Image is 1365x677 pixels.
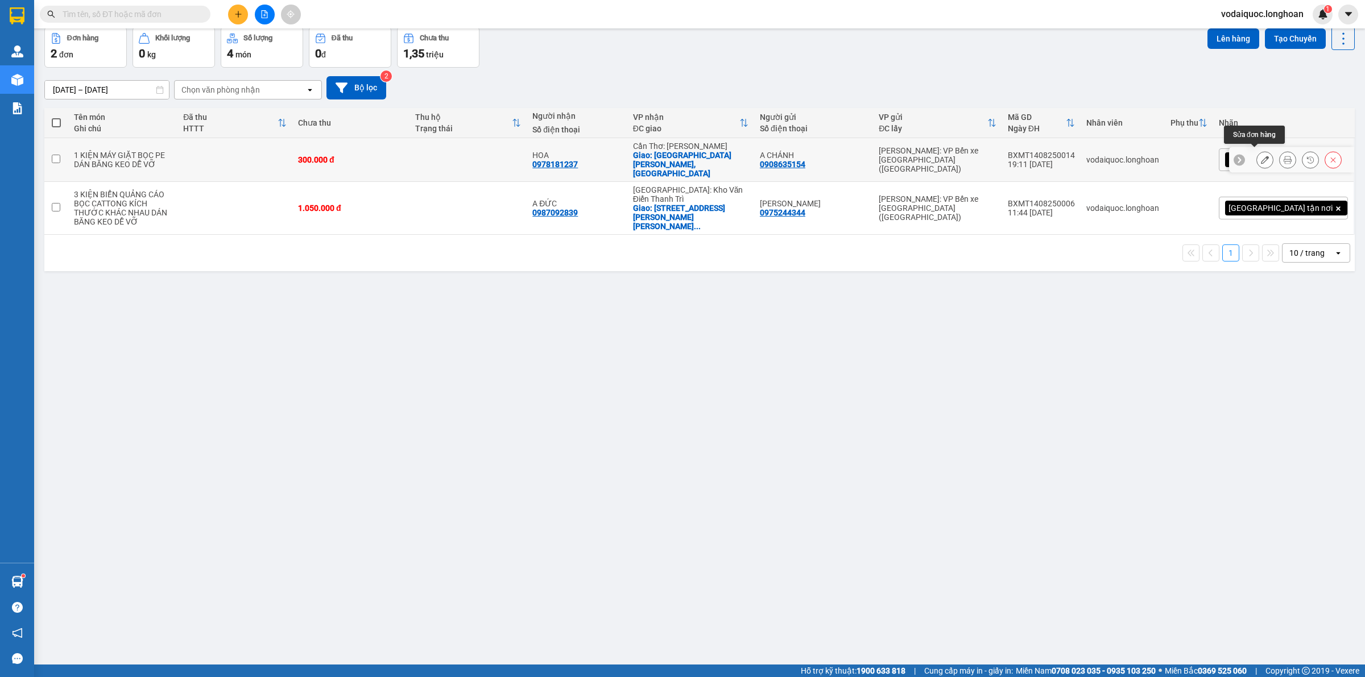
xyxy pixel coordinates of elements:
span: | [1255,664,1257,677]
div: Người gửi [760,113,867,122]
span: file-add [260,10,268,18]
img: icon-new-feature [1318,9,1328,19]
strong: 1900 633 818 [857,666,905,675]
span: CÔNG TY TNHH CHUYỂN PHÁT NHANH BẢO AN [90,24,227,45]
img: warehouse-icon [11,576,23,588]
th: Toggle SortBy [177,108,292,138]
span: món [235,50,251,59]
div: Số điện thoại [760,124,867,133]
img: warehouse-icon [11,45,23,57]
svg: open [1334,248,1343,257]
div: VP nhận [633,113,739,122]
span: copyright [1302,667,1310,675]
span: [GEOGRAPHIC_DATA] tận nơi [1228,203,1333,213]
div: Giao: SỐ 7&9 NGUYỄN VĂN LINH,TỔ 17,GIA THUỴ,LONG BIÊN,HÀ NỘI [633,203,748,231]
span: question-circle [12,602,23,613]
div: Giao: đường ngô quyền phường An xuyên,TP CÀ MAU [633,151,748,178]
div: Đã thu [332,34,353,42]
div: Ghi chú [74,124,172,133]
div: Tên món [74,113,172,122]
div: Người nhận [532,111,621,121]
span: 17:33:13 [DATE] [5,78,71,88]
div: Ngày ĐH [1008,124,1066,133]
div: Đơn hàng [67,34,98,42]
span: đơn [59,50,73,59]
div: Cần Thơ: [PERSON_NAME] [633,142,748,151]
div: Sửa đơn hàng [1224,126,1285,144]
button: plus [228,5,248,24]
div: ĐC giao [633,124,739,133]
input: Select a date range. [45,81,169,99]
button: Lên hàng [1207,28,1259,49]
span: plus [234,10,242,18]
div: HOA [532,151,621,160]
th: Toggle SortBy [627,108,754,138]
strong: CSKH: [31,24,60,34]
div: HTTT [183,124,278,133]
div: 300.000 đ [298,155,404,164]
div: Nhân viên [1086,118,1159,127]
div: Chưa thu [420,34,449,42]
span: ⚪️ [1159,668,1162,673]
div: [PERSON_NAME]: VP Bến xe [GEOGRAPHIC_DATA] ([GEOGRAPHIC_DATA]) [879,146,996,173]
div: BXMT1408250006 [1008,199,1075,208]
button: aim [281,5,301,24]
div: 1.050.000 đ [298,203,404,213]
span: 1 [1326,5,1330,13]
div: 19:11 [DATE] [1008,160,1075,169]
div: Chưa thu [298,118,404,127]
th: Toggle SortBy [409,108,527,138]
div: 1 KIỆN MÁY GIẶT BỌC PE DÁN BĂNG KEO DỄ VỠ [74,151,172,169]
div: vodaiquoc.longhoan [1086,155,1159,164]
button: Đã thu0đ [309,27,391,68]
div: Số lượng [243,34,272,42]
span: search [47,10,55,18]
button: file-add [255,5,275,24]
div: [PERSON_NAME]: VP Bến xe [GEOGRAPHIC_DATA] ([GEOGRAPHIC_DATA]) [879,194,996,222]
div: 0975244344 [760,208,805,217]
sup: 1 [1324,5,1332,13]
div: BXMT1408250014 [1008,151,1075,160]
span: 0 [139,47,145,60]
th: Toggle SortBy [1002,108,1081,138]
button: 1 [1222,244,1239,261]
img: solution-icon [11,102,23,114]
span: notification [12,628,23,638]
div: Chọn văn phòng nhận [181,84,260,95]
span: triệu [426,50,444,59]
div: vodaiquoc.longhoan [1086,203,1159,213]
span: 1,35 [403,47,424,60]
strong: PHIẾU DÁN LÊN HÀNG [80,5,230,20]
button: Khối lượng0kg [133,27,215,68]
button: Số lượng4món [221,27,303,68]
div: 10 / trang [1289,247,1325,259]
div: 11:44 [DATE] [1008,208,1075,217]
span: message [12,653,23,664]
span: ... [694,222,701,231]
div: 0978181237 [532,160,578,169]
img: warehouse-icon [11,74,23,86]
span: vodaiquoc.longhoan [1212,7,1313,21]
span: [GEOGRAPHIC_DATA] tận nơi [1228,155,1333,165]
button: Đơn hàng2đơn [44,27,127,68]
svg: open [305,85,315,94]
div: Khối lượng [155,34,190,42]
div: A ĐỨC [532,199,621,208]
strong: 0369 525 060 [1198,666,1247,675]
div: [GEOGRAPHIC_DATA]: Kho Văn Điển Thanh Trì [633,185,748,203]
span: | [914,664,916,677]
button: caret-down [1338,5,1358,24]
input: Tìm tên, số ĐT hoặc mã đơn [63,8,197,20]
th: Toggle SortBy [873,108,1002,138]
div: 0987092839 [532,208,578,217]
span: caret-down [1343,9,1354,19]
span: Mã đơn: BXMT1408250013 [5,61,175,76]
span: đ [321,50,326,59]
div: PHẠM PHÚ LONG [760,199,867,208]
div: Nhãn [1219,118,1348,127]
div: Đã thu [183,113,278,122]
div: Thu hộ [415,113,512,122]
div: 3 KIỆN BIỂN QUẢNG CÁO BỌC CATTONG KÍCH THƯỚC KHÁC NHAU DÁN BĂNG KEO DỄ VỠ [74,190,172,226]
sup: 1 [22,574,25,578]
span: 0 [315,47,321,60]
